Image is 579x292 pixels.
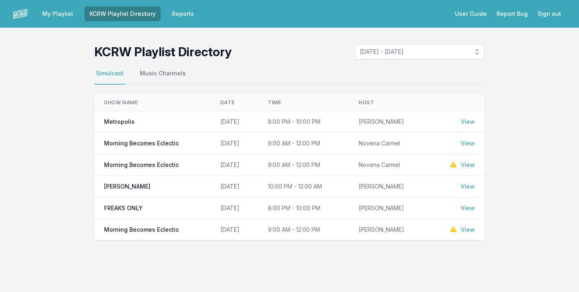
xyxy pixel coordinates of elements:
td: 8:00 PM - 10:00 PM [258,198,349,219]
td: 9:00 AM - 12:00 PM [258,219,349,241]
a: View [461,204,475,212]
td: Novena Carmel [349,154,429,176]
td: 9:00 AM - 12:00 PM [258,133,349,154]
span: Morning Becomes Eclectic [104,226,179,234]
span: [PERSON_NAME] [104,182,150,191]
td: [PERSON_NAME] [349,176,429,198]
td: [DATE] [211,111,258,133]
th: Time [258,94,349,111]
td: 10:00 PM - 12:00 AM [258,176,349,198]
a: Reports [167,7,199,21]
td: [DATE] [211,219,258,241]
a: My Playlist [37,7,78,21]
td: [DATE] [211,154,258,176]
a: View [461,182,475,191]
a: View [461,161,475,169]
a: KCRW Playlist Directory [85,7,161,21]
th: Show Name [94,94,211,111]
button: [DATE] - [DATE] [355,44,485,59]
a: Report Bug [492,7,533,21]
td: [DATE] [211,198,258,219]
td: [DATE] [211,133,258,154]
h1: KCRW Playlist Directory [94,44,232,59]
a: View [461,139,475,147]
button: Sign out [533,7,566,21]
a: User Guide [450,7,492,21]
th: Date [211,94,258,111]
img: logo-white-87cec1fa9cbef997252546196dc51331.png [13,7,28,21]
td: [PERSON_NAME] [349,198,429,219]
td: [PERSON_NAME] [349,219,429,241]
span: Metropolis [104,118,135,126]
th: Host [349,94,429,111]
a: View [461,226,475,234]
td: 9:00 AM - 12:00 PM [258,154,349,176]
span: Morning Becomes Eclectic [104,139,179,147]
button: Simulcast [94,69,125,85]
td: Novena Carmel [349,133,429,154]
td: [PERSON_NAME] [349,111,429,133]
span: FREAKS ONLY [104,204,143,212]
a: View [461,118,475,126]
span: Morning Becomes Eclectic [104,161,179,169]
td: 8:00 PM - 10:00 PM [258,111,349,133]
td: [DATE] [211,176,258,198]
span: [DATE] - [DATE] [360,48,468,56]
button: Music Channels [138,69,187,85]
